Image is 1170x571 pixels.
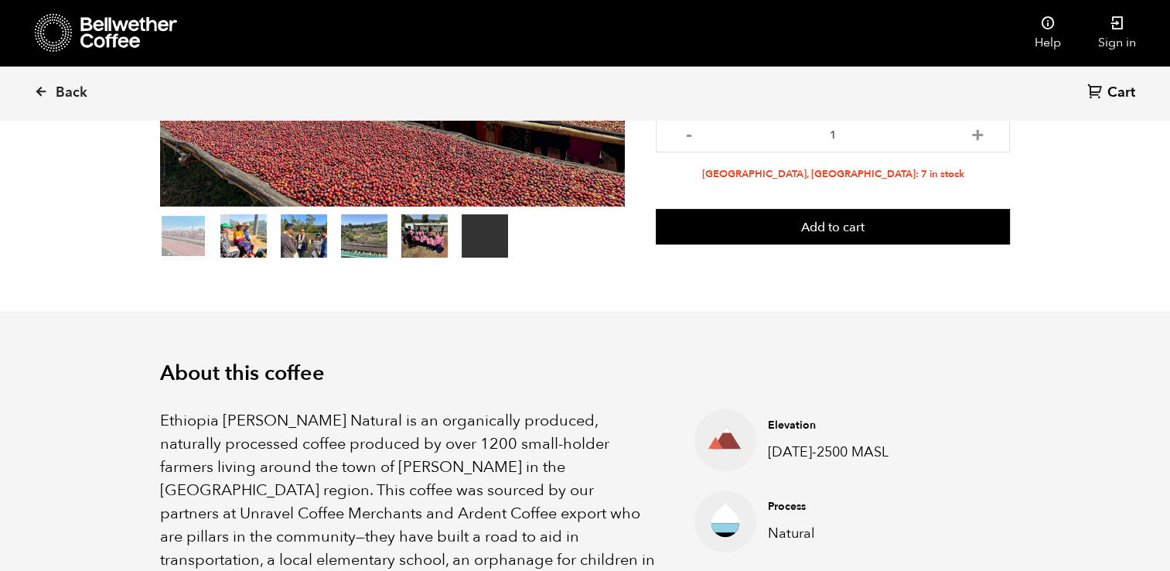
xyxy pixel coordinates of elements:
button: Add to cart [656,209,1010,244]
h2: About this coffee [160,361,1011,386]
button: - [679,125,698,141]
h4: Process [768,499,940,515]
h4: Elevation [768,418,940,433]
li: [GEOGRAPHIC_DATA], [GEOGRAPHIC_DATA]: 7 in stock [656,167,1010,182]
span: Cart [1107,84,1135,102]
p: [DATE]-2500 MASL [768,442,940,463]
span: Back [56,84,87,102]
a: Cart [1087,83,1139,104]
button: + [967,125,987,141]
p: Natural [768,523,940,544]
video: Your browser does not support the video tag. [462,214,508,258]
